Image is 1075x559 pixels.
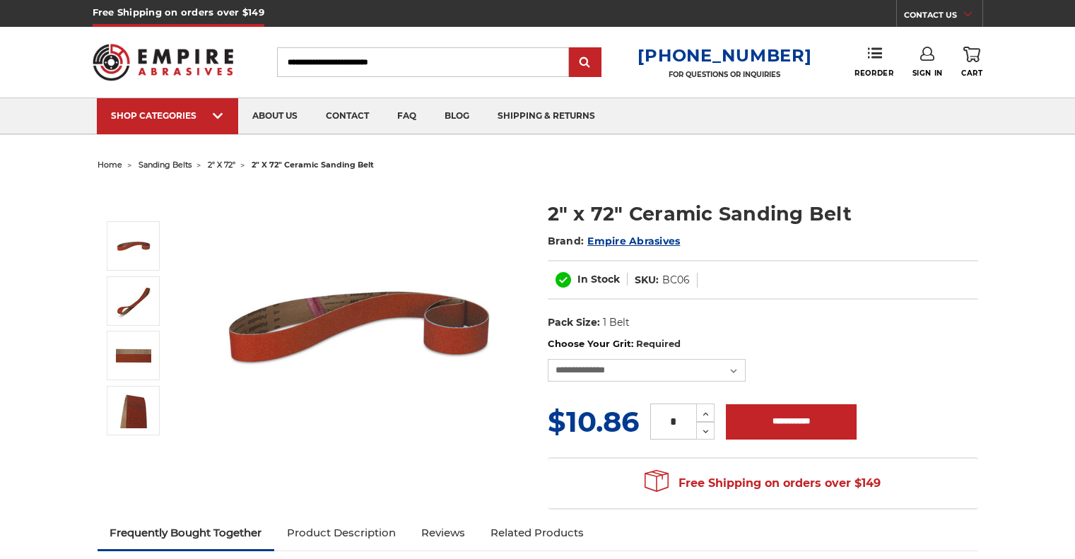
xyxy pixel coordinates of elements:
div: SHOP CATEGORIES [111,110,224,121]
span: In Stock [577,273,620,286]
img: Empire Abrasives [93,35,234,90]
span: Brand: [548,235,585,247]
img: 2" x 72" Ceramic Pipe Sanding Belt [218,185,501,468]
dt: Pack Size: [548,315,600,330]
span: Cart [961,69,982,78]
h1: 2" x 72" Ceramic Sanding Belt [548,200,978,228]
a: blog [430,98,483,134]
img: 2" x 72" - Ceramic Sanding Belt [116,393,151,428]
img: 2" x 72" Cer Sanding Belt [116,338,151,373]
a: contact [312,98,383,134]
a: CONTACT US [904,7,982,27]
dd: BC06 [662,273,690,288]
span: Sign In [912,69,943,78]
p: FOR QUESTIONS OR INQUIRIES [638,70,811,79]
input: Submit [571,49,599,77]
small: Required [636,338,681,349]
a: Cart [961,47,982,78]
dt: SKU: [635,273,659,288]
label: Choose Your Grit: [548,337,978,351]
a: Empire Abrasives [587,235,680,247]
span: Reorder [854,69,893,78]
a: faq [383,98,430,134]
a: sanding belts [139,160,192,170]
a: Related Products [478,517,597,548]
dd: 1 Belt [603,315,630,330]
a: about us [238,98,312,134]
span: Free Shipping on orders over $149 [645,469,881,498]
a: Reviews [409,517,478,548]
img: 2" x 72" Ceramic Pipe Sanding Belt [116,228,151,264]
a: shipping & returns [483,98,609,134]
a: 2" x 72" [208,160,235,170]
img: 2" x 72" Ceramic Sanding Belt [116,283,151,319]
a: Product Description [274,517,409,548]
a: Frequently Bought Together [98,517,275,548]
a: home [98,160,122,170]
span: $10.86 [548,404,639,439]
span: 2" x 72" ceramic sanding belt [252,160,374,170]
a: [PHONE_NUMBER] [638,45,811,66]
a: Reorder [854,47,893,77]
